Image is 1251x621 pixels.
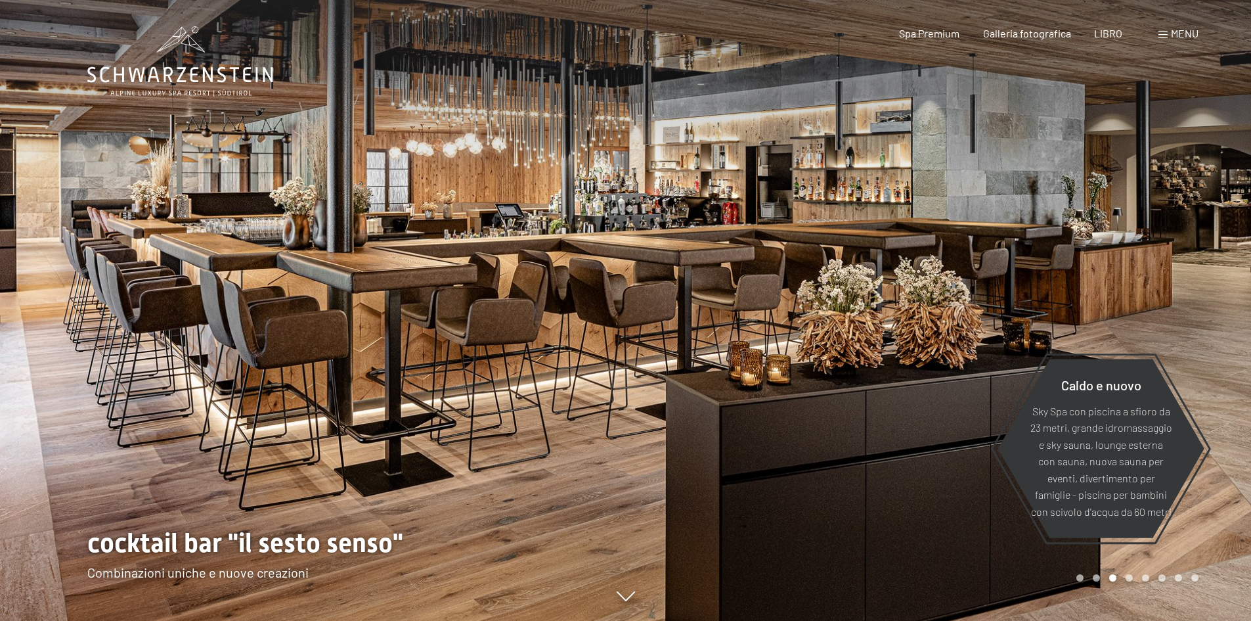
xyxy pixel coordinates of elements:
[1093,574,1100,582] div: Carousel Page 2
[1109,574,1116,582] div: Carousel Page 3 (Current Slide)
[1076,574,1084,582] div: Pagina carosello 1
[1061,377,1141,392] font: Caldo e nuovo
[983,27,1071,39] a: Galleria fotografica
[1158,574,1166,582] div: Pagina 6 della giostra
[1030,404,1172,518] font: Sky Spa con piscina a sfioro da 23 metri, grande idromassaggio e sky sauna, lounge esterna con sa...
[1126,574,1133,582] div: Pagina 4 del carosello
[1142,574,1149,582] div: Pagina 5 della giostra
[1094,27,1122,39] a: LIBRO
[1171,27,1198,39] font: menu
[1072,574,1198,582] div: Paginazione carosello
[997,358,1205,539] a: Caldo e nuovo Sky Spa con piscina a sfioro da 23 metri, grande idromassaggio e sky sauna, lounge ...
[1191,574,1198,582] div: Pagina 8 della giostra
[899,27,959,39] a: Spa Premium
[1175,574,1182,582] div: Carosello Pagina 7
